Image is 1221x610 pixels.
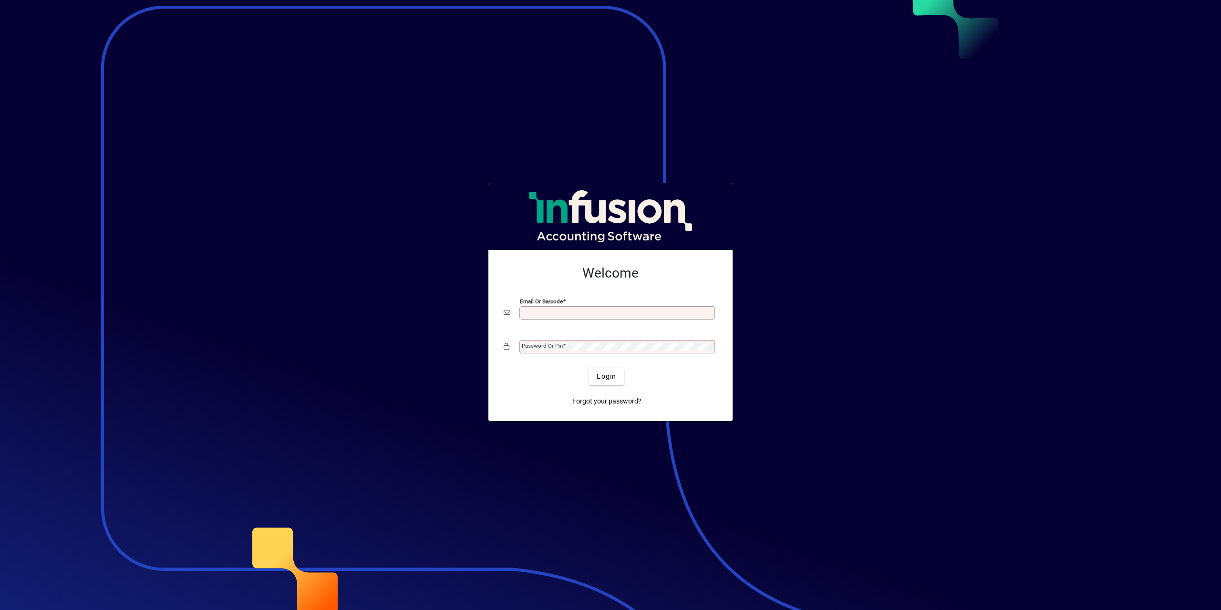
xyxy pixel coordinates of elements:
[522,342,563,349] mat-label: Password or Pin
[520,298,563,305] mat-label: Email or Barcode
[504,265,717,281] h2: Welcome
[569,393,645,410] a: Forgot your password?
[572,396,642,406] span: Forgot your password?
[597,372,616,382] span: Login
[589,368,624,385] button: Login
